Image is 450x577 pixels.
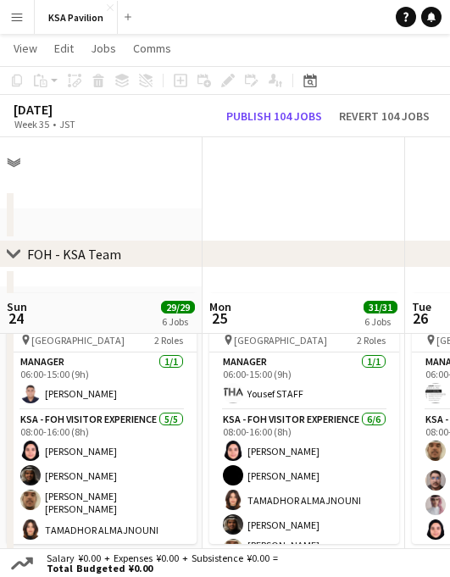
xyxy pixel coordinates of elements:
[207,308,231,328] span: 25
[161,301,195,313] span: 29/29
[7,352,197,410] app-card-role: Manager1/106:00-15:00 (9h)[PERSON_NAME]
[59,118,75,130] div: JST
[91,41,116,56] span: Jobs
[209,352,399,410] app-card-role: Manager1/106:00-15:00 (9h)Yousef STAFF
[209,293,399,544] app-job-card: 06:00-16:00 (10h)7/7KSA - Morning Shift [GEOGRAPHIC_DATA]2 RolesManager1/106:00-15:00 (9h)Yousef ...
[7,410,197,571] app-card-role: KSA - FOH Visitor Experience5/508:00-16:00 (8h)[PERSON_NAME][PERSON_NAME][PERSON_NAME] [PERSON_NA...
[10,118,53,130] span: Week 35
[31,334,125,347] span: [GEOGRAPHIC_DATA]
[364,315,397,328] div: 6 Jobs
[7,37,44,59] a: View
[84,37,123,59] a: Jobs
[7,299,27,314] span: Sun
[133,41,171,56] span: Comms
[7,293,197,544] app-job-card: 06:00-16:00 (10h)6/6KSA - Morning Shift [GEOGRAPHIC_DATA]2 RolesManager1/106:00-15:00 (9h)[PERSON...
[219,107,329,125] button: Publish 104 jobs
[47,563,278,574] span: Total Budgeted ¥0.00
[27,246,121,263] div: FOH - KSA Team
[412,299,431,314] span: Tue
[154,334,183,347] span: 2 Roles
[14,101,114,118] div: [DATE]
[4,308,27,328] span: 24
[209,299,231,314] span: Mon
[14,41,37,56] span: View
[357,334,386,347] span: 2 Roles
[409,308,431,328] span: 26
[332,107,436,125] button: Revert 104 jobs
[54,41,74,56] span: Edit
[162,315,194,328] div: 6 Jobs
[35,1,118,34] button: KSA Pavilion
[47,37,81,59] a: Edit
[36,553,281,574] div: Salary ¥0.00 + Expenses ¥0.00 + Subsistence ¥0.00 =
[126,37,178,59] a: Comms
[234,334,327,347] span: [GEOGRAPHIC_DATA]
[364,301,397,313] span: 31/31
